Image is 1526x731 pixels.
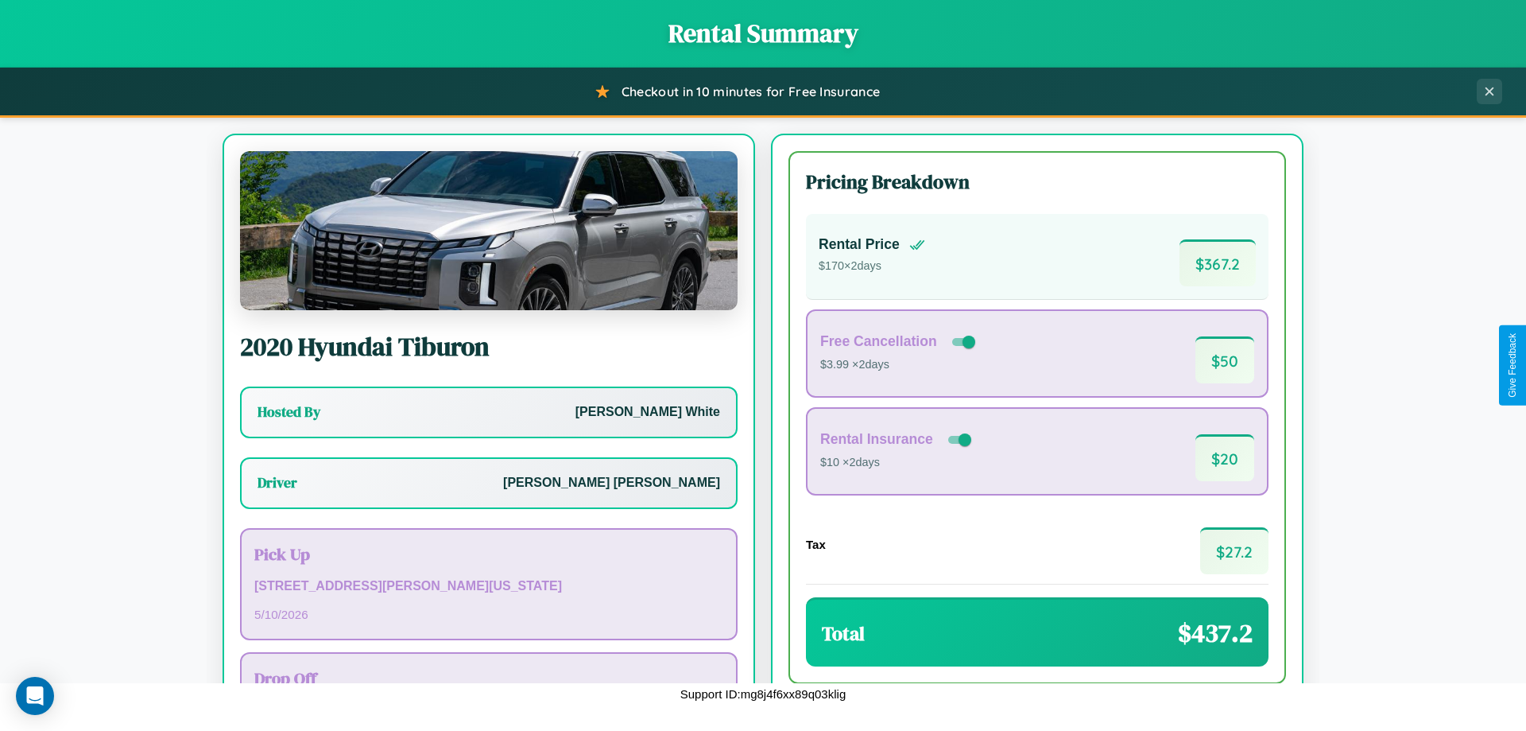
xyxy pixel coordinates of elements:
span: $ 27.2 [1200,527,1268,574]
h4: Rental Price [819,236,900,253]
p: $3.99 × 2 days [820,355,978,375]
p: [PERSON_NAME] [PERSON_NAME] [503,472,720,495]
span: $ 367.2 [1179,239,1256,286]
h4: Free Cancellation [820,333,937,350]
div: Give Feedback [1507,333,1518,398]
h1: Rental Summary [16,16,1510,51]
span: $ 50 [1195,336,1254,383]
h4: Rental Insurance [820,431,933,448]
h3: Drop Off [254,667,723,690]
h3: Driver [258,473,297,492]
span: $ 20 [1195,434,1254,481]
span: Checkout in 10 minutes for Free Insurance [622,84,880,99]
p: [PERSON_NAME] White [575,401,720,424]
div: Open Intercom Messenger [16,677,54,715]
p: [STREET_ADDRESS][PERSON_NAME][US_STATE] [254,575,723,598]
p: $10 × 2 days [820,453,974,473]
p: $ 170 × 2 days [819,256,925,277]
h3: Hosted By [258,402,320,422]
h3: Pricing Breakdown [806,169,1268,195]
h4: Tax [806,538,826,551]
img: Hyundai Tiburon [240,151,738,310]
h3: Total [822,620,865,647]
p: Support ID: mg8j4f6xx89q03klig [680,683,846,705]
h3: Pick Up [254,542,723,566]
h2: 2020 Hyundai Tiburon [240,329,738,364]
span: $ 437.2 [1178,616,1253,651]
p: 5 / 10 / 2026 [254,604,723,625]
